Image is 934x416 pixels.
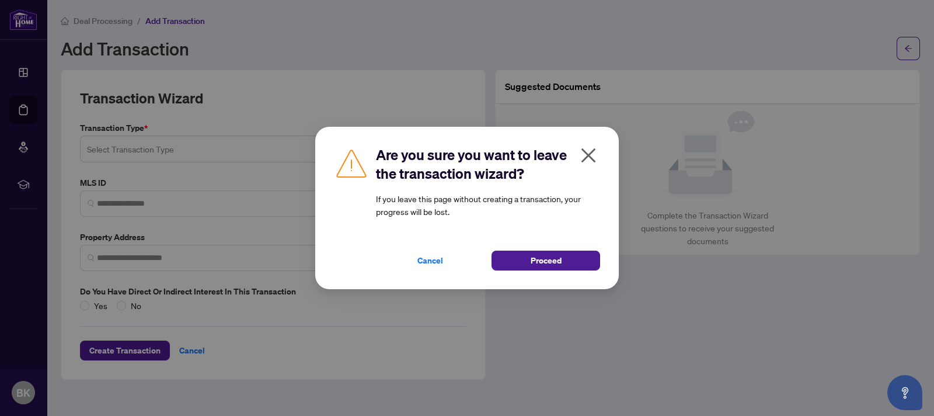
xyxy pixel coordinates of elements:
article: If you leave this page without creating a transaction, your progress will be lost. [376,192,600,218]
h2: Are you sure you want to leave the transaction wizard? [376,145,600,183]
span: close [579,146,598,165]
button: Cancel [376,251,485,271]
button: Proceed [492,251,600,271]
button: Open asap [887,375,922,410]
span: Cancel [417,251,443,270]
span: Proceed [531,251,562,270]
